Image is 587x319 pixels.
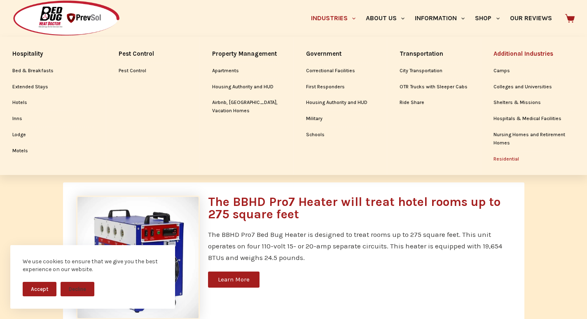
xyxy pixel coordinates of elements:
[208,272,260,288] a: Learn More
[306,111,375,127] a: Military
[12,127,94,143] a: Lodge
[12,79,94,95] a: Extended Stays
[218,276,250,283] span: Learn More
[306,95,375,111] a: Housing Authority and HUD
[212,95,281,119] a: Airbnb, [GEOGRAPHIC_DATA], Vacation Homes
[400,45,468,63] a: Transportation
[23,282,56,296] button: Accept
[400,95,468,111] a: Ride Share
[306,127,375,143] a: Schools
[306,63,375,79] a: Correctional Facilities
[212,79,281,95] a: Housing Authority and HUD
[493,127,575,151] a: Nursing Homes and Retirement Homes
[212,63,281,79] a: Apartments
[61,282,94,296] button: Decline
[212,45,281,63] a: Property Management
[12,111,94,127] a: Inns
[493,111,575,127] a: Hospitals & Medical Facilities
[12,45,94,63] a: Hospitality
[400,79,468,95] a: OTR Trucks with Sleeper Cabs
[23,258,163,274] div: We use cookies to ensure that we give you the best experience on our website.
[208,196,511,220] h3: The BBHD Pro7 Heater will treat hotel rooms up to 275 square feet
[493,79,575,95] a: Colleges and Universities
[119,63,187,79] a: Pest Control
[493,95,575,111] a: Shelters & Missions
[12,63,94,79] a: Bed & Breakfasts
[12,95,94,111] a: Hotels
[306,45,375,63] a: Government
[119,45,187,63] a: Pest Control
[12,143,94,159] a: Motels
[400,63,468,79] a: City Transportation
[208,229,511,263] div: The BBHD Pro7 Bed Bug Heater is designed to treat rooms up to 275 square feet. This unit operates...
[493,45,575,63] a: Additional Industries
[306,79,375,95] a: First Responders
[493,151,575,167] a: Residential
[493,63,575,79] a: Camps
